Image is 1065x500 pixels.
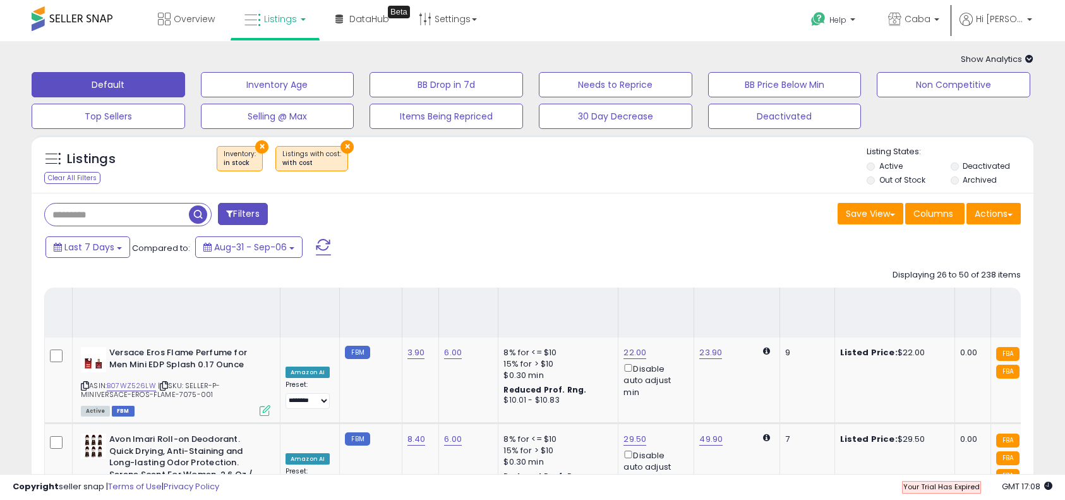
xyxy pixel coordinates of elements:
[840,434,945,445] div: $29.50
[503,395,608,406] div: $10.01 - $10.83
[960,434,981,445] div: 0.00
[996,347,1020,361] small: FBA
[623,362,684,398] div: Disable auto adjust min
[45,236,130,258] button: Last 7 Days
[13,481,219,493] div: seller snap | |
[1002,480,1052,492] span: 2025-09-14 17:08 GMT
[503,384,586,395] b: Reduced Prof. Rng.
[214,241,287,253] span: Aug-31 - Sep-06
[81,347,270,415] div: ASIN:
[286,453,330,465] div: Amazon AI
[879,174,925,185] label: Out of Stock
[785,347,824,358] div: 9
[785,434,824,445] div: 7
[699,346,722,359] a: 23.90
[370,104,523,129] button: Items Being Repriced
[503,456,608,468] div: $0.30 min
[444,433,462,446] a: 6.00
[345,432,370,446] small: FBM
[699,433,723,446] a: 49.90
[107,381,156,391] a: B07WZ526LW
[503,347,608,358] div: 8% for <= $10
[503,358,608,370] div: 15% for > $10
[708,104,862,129] button: Deactivated
[81,406,110,417] span: All listings currently available for purchase on Amazon
[388,6,410,18] div: Tooltip anchor
[264,13,297,25] span: Listings
[905,13,930,25] span: Caba
[340,140,354,154] button: ×
[963,161,1010,171] label: Deactivated
[444,346,462,359] a: 6.00
[407,433,426,446] a: 8.40
[893,269,1021,281] div: Displaying 26 to 50 of 238 items
[132,242,190,254] span: Compared to:
[503,434,608,445] div: 8% for <= $10
[164,480,219,492] a: Privacy Policy
[407,346,425,359] a: 3.90
[282,159,341,168] div: with cost
[64,241,114,253] span: Last 7 Days
[13,480,59,492] strong: Copyright
[960,13,1032,41] a: Hi [PERSON_NAME]
[963,174,997,185] label: Archived
[996,365,1020,379] small: FBA
[913,207,953,220] span: Columns
[108,480,162,492] a: Terms of Use
[996,451,1020,465] small: FBA
[195,236,303,258] button: Aug-31 - Sep-06
[44,172,100,184] div: Clear All Filters
[345,346,370,359] small: FBM
[255,140,268,154] button: ×
[879,161,903,171] label: Active
[282,149,341,168] span: Listings with cost :
[996,434,1020,448] small: FBA
[829,15,846,25] span: Help
[966,203,1021,224] button: Actions
[961,53,1033,65] span: Show Analytics
[877,72,1030,97] button: Non Competitive
[224,159,256,168] div: in stock
[810,11,826,27] i: Get Help
[81,381,220,399] span: | SKU: SELLER-P-MINIVERSACE-EROS-FLAME-7075-001
[503,445,608,456] div: 15% for > $10
[109,347,263,374] b: Versace Eros Flame Perfume for Men Mini EDP Splash 0.17 Ounce
[539,72,692,97] button: Needs to Reprice
[32,104,185,129] button: Top Sellers
[867,146,1033,158] p: Listing States:
[112,406,135,417] span: FBM
[218,203,267,225] button: Filters
[224,149,256,168] span: Inventory :
[976,13,1023,25] span: Hi [PERSON_NAME]
[109,434,263,496] b: Avon Imari Roll-on Deodorant. Quick Drying, Anti-Staining and Long-lasting Odor Protection. Seren...
[81,434,106,459] img: 41CaL1xL1JL._SL40_.jpg
[801,2,868,41] a: Help
[349,13,389,25] span: DataHub
[838,203,903,224] button: Save View
[503,370,608,381] div: $0.30 min
[201,72,354,97] button: Inventory Age
[81,347,106,372] img: 317TKRAgfJL._SL40_.jpg
[960,347,981,358] div: 0.00
[32,72,185,97] button: Default
[840,347,945,358] div: $22.00
[903,482,980,492] span: Your Trial Has Expired
[623,346,646,359] a: 22.00
[708,72,862,97] button: BB Price Below Min
[286,367,330,378] div: Amazon AI
[905,203,965,224] button: Columns
[623,433,646,446] a: 29.50
[370,72,523,97] button: BB Drop in 7d
[840,433,898,445] b: Listed Price:
[539,104,692,129] button: 30 Day Decrease
[623,448,684,485] div: Disable auto adjust min
[201,104,354,129] button: Selling @ Max
[840,346,898,358] b: Listed Price:
[286,381,330,409] div: Preset:
[174,13,215,25] span: Overview
[67,150,116,168] h5: Listings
